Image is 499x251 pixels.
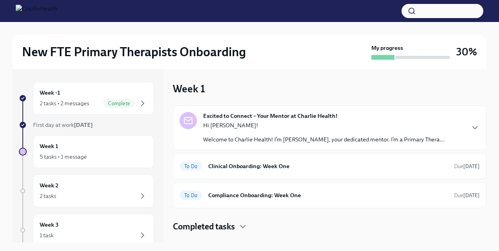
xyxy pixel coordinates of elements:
h3: Week 1 [173,82,205,96]
span: August 24th, 2025 10:00 [454,192,480,199]
a: To DoCompliance Onboarding: Week OneDue[DATE] [180,189,480,202]
h6: Clinical Onboarding: Week One [208,162,448,170]
h6: Week -1 [40,88,60,97]
span: First day at work [33,121,93,128]
div: Completed tasks [173,221,486,233]
div: 2 tasks • 2 messages [40,99,89,107]
span: Due [454,192,480,198]
h6: Week 2 [40,181,59,190]
div: 2 tasks [40,192,56,200]
a: To DoClinical Onboarding: Week OneDue[DATE] [180,160,480,172]
span: Complete [103,101,135,106]
strong: [DATE] [74,121,93,128]
h6: Week 3 [40,220,59,229]
strong: Excited to Connect – Your Mentor at Charlie Health! [203,112,338,120]
h3: 30% [456,45,477,59]
img: CharlieHealth [16,5,57,17]
a: First day at work[DATE] [19,121,154,129]
h2: New FTE Primary Therapists Onboarding [22,44,246,60]
h6: Compliance Onboarding: Week One [208,191,448,200]
strong: My progress [371,44,403,52]
strong: [DATE] [463,192,480,198]
span: Due [454,163,480,169]
p: Hi [PERSON_NAME]! [203,121,444,129]
a: Week -12 tasks • 2 messagesComplete [19,82,154,115]
span: August 24th, 2025 10:00 [454,163,480,170]
h6: Week 1 [40,142,58,150]
div: 1 task [40,231,53,239]
span: To Do [180,192,202,198]
div: 5 tasks • 1 message [40,153,87,161]
p: Welcome to Charlie Health! I’m [PERSON_NAME], your dedicated mentor. I’m a Primary Thera... [203,136,444,143]
h4: Completed tasks [173,221,235,233]
strong: [DATE] [463,163,480,169]
a: Week 31 task [19,214,154,247]
a: Week 22 tasks [19,174,154,207]
a: Week 15 tasks • 1 message [19,135,154,168]
span: To Do [180,163,202,169]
